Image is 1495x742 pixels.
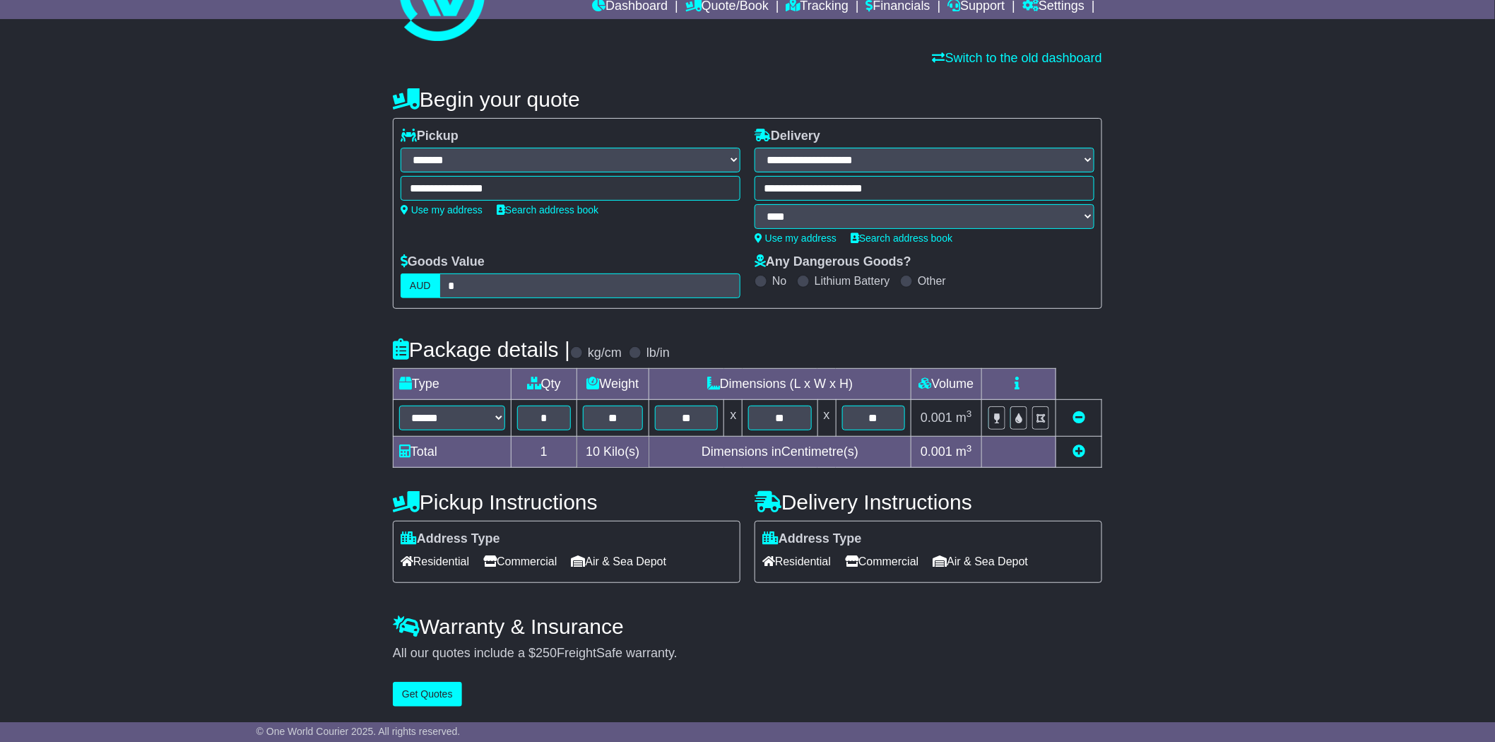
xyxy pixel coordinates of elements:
button: Get Quotes [393,682,462,707]
label: Pickup [401,129,459,144]
sup: 3 [967,443,972,454]
h4: Warranty & Insurance [393,615,1102,638]
label: Lithium Battery [815,274,890,288]
span: Air & Sea Depot [572,550,667,572]
td: x [817,400,836,437]
a: Remove this item [1072,411,1085,425]
label: kg/cm [588,346,622,361]
h4: Begin your quote [393,88,1102,111]
div: All our quotes include a $ FreightSafe warranty. [393,646,1102,661]
span: 250 [536,646,557,660]
span: 0.001 [921,411,952,425]
a: Switch to the old dashboard [933,51,1102,65]
a: Add new item [1072,444,1085,459]
td: Kilo(s) [577,437,649,468]
a: Search address book [497,204,598,216]
span: Residential [762,550,831,572]
sup: 3 [967,408,972,419]
label: No [772,274,786,288]
td: Weight [577,369,649,400]
label: AUD [401,273,440,298]
a: Use my address [401,204,483,216]
label: Delivery [755,129,820,144]
span: 0.001 [921,444,952,459]
a: Search address book [851,232,952,244]
label: Goods Value [401,254,485,270]
span: © One World Courier 2025. All rights reserved. [256,726,461,737]
span: Commercial [845,550,918,572]
td: 1 [512,437,577,468]
span: 10 [586,444,600,459]
h4: Pickup Instructions [393,490,740,514]
label: Other [918,274,946,288]
label: lb/in [646,346,670,361]
td: Volume [911,369,981,400]
span: Residential [401,550,469,572]
h4: Package details | [393,338,570,361]
span: Air & Sea Depot [933,550,1029,572]
td: x [724,400,743,437]
td: Total [394,437,512,468]
td: Type [394,369,512,400]
label: Address Type [401,531,500,547]
label: Address Type [762,531,862,547]
td: Qty [512,369,577,400]
td: Dimensions in Centimetre(s) [649,437,911,468]
span: Commercial [483,550,557,572]
h4: Delivery Instructions [755,490,1102,514]
span: m [956,411,972,425]
span: m [956,444,972,459]
td: Dimensions (L x W x H) [649,369,911,400]
label: Any Dangerous Goods? [755,254,911,270]
a: Use my address [755,232,837,244]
